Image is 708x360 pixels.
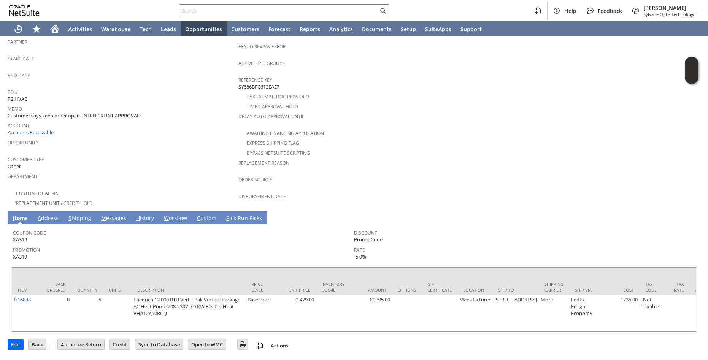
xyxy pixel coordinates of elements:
a: Custom [195,214,218,223]
svg: Search [378,6,387,15]
span: W [164,214,169,222]
div: Quantity [77,287,97,293]
span: SY686BFC613EAE7 [238,83,279,90]
span: Warehouse [101,25,130,33]
input: Authorize Return [58,339,104,349]
span: Customer says keep order open - NEED CREDIT APPROVAL: [8,112,141,119]
a: Awaiting Financing Application [247,130,324,136]
span: -5.0% [354,253,366,260]
a: Actions [268,342,291,349]
a: Discount [354,230,377,236]
div: Item [18,287,35,293]
a: Memo [8,106,22,112]
a: Customers [227,21,264,36]
a: Timed Approval Hold [247,103,298,110]
a: Order Source [238,176,272,183]
div: Options [398,287,416,293]
span: - [668,11,670,17]
span: XA319 [13,236,27,243]
span: P [226,214,229,222]
span: Other [8,163,21,170]
div: Amount [356,287,386,293]
div: Price Level [251,281,268,293]
a: Fraud Review Error [238,43,286,50]
a: Opportunities [181,21,227,36]
a: Customer Call-in [16,190,59,197]
td: More [539,295,569,331]
svg: logo [9,5,40,16]
div: Location [463,287,487,293]
span: P2 HVAC [8,95,27,103]
span: Activities [68,25,92,33]
a: Shipping [67,214,93,223]
a: History [134,214,156,223]
a: Documents [357,21,396,36]
div: Ship Via [575,287,592,293]
input: Credit [110,339,130,349]
a: Promotion [13,247,40,253]
td: Manufacturer [457,295,492,331]
a: Replacement reason [238,160,289,166]
span: Reports [300,25,320,33]
span: M [101,214,106,222]
span: Analytics [329,25,353,33]
span: I [13,214,14,222]
a: Warehouse [97,21,135,36]
span: SuiteApps [425,25,451,33]
div: Tax Code [645,281,662,293]
span: Promo Code [354,236,383,243]
a: Messages [99,214,128,223]
a: Start Date [8,56,34,62]
a: PO # [8,89,18,95]
span: Help [564,7,576,14]
div: Back Ordered [46,281,66,293]
a: Accounts Receivable [8,129,54,136]
a: Forecast [264,21,295,36]
span: Sylvane Old [643,11,667,17]
input: Back [29,339,46,349]
td: Friedrich 12,000 BTU Vert-I-Pak Vertical Package AC Heat Pump 208-230V 5.0 KW Electric Heat VHA12... [132,295,246,331]
span: Tech [140,25,152,33]
input: Sync To Database [135,339,183,349]
span: C [197,214,200,222]
input: Edit [8,339,23,349]
span: Support [460,25,482,33]
a: Account [8,122,30,129]
a: Express Shipping Flag [247,140,299,146]
img: add-record.svg [256,341,265,350]
img: Print [238,340,247,349]
div: Tax Rate [674,281,684,293]
a: Opportunity [8,140,38,146]
span: H [136,214,140,222]
div: Shortcuts [27,21,46,36]
div: Units [109,287,126,293]
span: Leads [161,25,176,33]
a: SuiteApps [421,21,456,36]
a: Active Test Groups [238,60,285,67]
div: Inventory Detail [322,281,344,293]
span: Setup [401,25,416,33]
td: 12,395.00 [350,295,392,331]
a: fr16838 [14,296,31,303]
a: Reports [295,21,325,36]
svg: Shortcuts [32,24,41,33]
a: Setup [396,21,421,36]
div: Shipping Carrier [544,281,564,293]
span: Customers [231,25,259,33]
td: -Not Taxable- [640,295,668,331]
a: Coupon Code [13,230,46,236]
a: End Date [8,72,30,79]
span: Documents [362,25,392,33]
a: Pick Run Picks [224,214,264,223]
td: 5 [71,295,103,331]
div: Description [137,287,240,293]
a: Items [11,214,30,223]
a: Tech [135,21,156,36]
a: Support [456,21,486,36]
a: Partner [8,39,27,45]
span: [PERSON_NAME] [643,4,694,11]
a: Leads [156,21,181,36]
div: Cost [603,287,634,293]
a: Tax Exempt. Doc Provided [247,94,309,100]
input: Print [238,339,248,349]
